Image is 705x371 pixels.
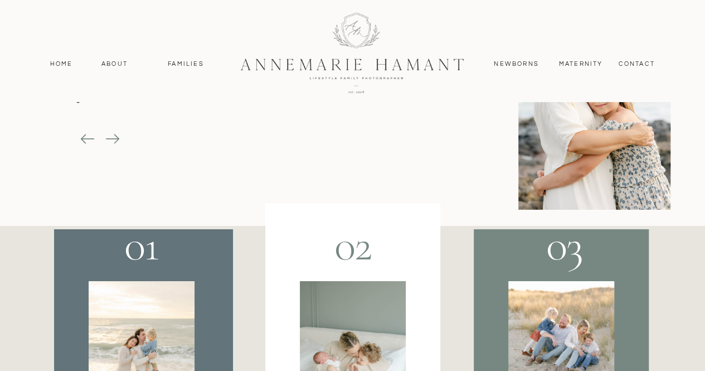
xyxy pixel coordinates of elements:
a: contact [612,59,661,69]
p: 03 [512,219,616,268]
a: Families [161,59,211,69]
p: 02 [295,219,411,272]
a: MAternity [559,59,602,69]
p: 01 [87,219,196,273]
a: Home [45,59,78,69]
a: Newborns [490,59,543,69]
a: About [99,59,131,69]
